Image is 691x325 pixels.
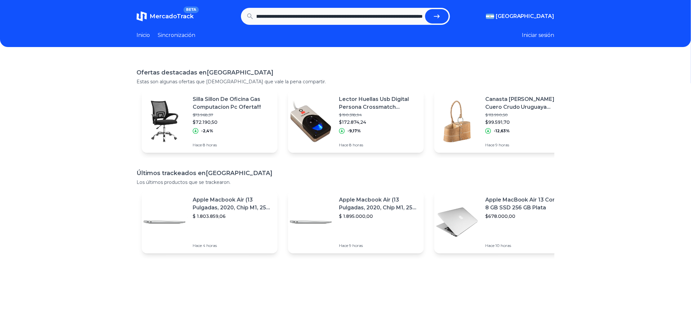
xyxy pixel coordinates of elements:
font: 9 horas [495,142,509,147]
font: Hace [193,243,202,248]
font: $ 190.318,94 [339,112,362,117]
img: MercadoTrack [137,11,147,22]
font: Ofertas destacadas en [137,69,207,76]
img: Imagen destacada [434,199,480,245]
font: BETA [186,8,196,12]
img: Imagen destacada [288,199,334,245]
font: 9 horas [349,243,363,248]
font: Hace [339,142,348,147]
a: Imagen destacadaLector Huellas Usb Digital Persona Crossmatch U.are.u4500$ 190.318,94$172.874,24-... [288,90,424,153]
a: Imagen destacadaSilla Sillon De Oficina Gas Computacion Pc Oferta!!!$73.968,37$72.190,50-2,4%Hace... [142,90,278,153]
font: $678.000,00 [485,213,515,219]
img: Argentina [486,14,494,19]
font: Últimos trackeados en [137,170,206,177]
font: $ 1.803.859,06 [193,213,226,219]
img: Imagen destacada [434,99,480,144]
font: Los últimos productos que se trackearon. [137,179,231,185]
font: $99.591,70 [485,119,510,125]
font: $ 113.990,50 [485,112,508,117]
button: [GEOGRAPHIC_DATA] [486,12,554,20]
font: Apple Macbook Air (13 Pulgadas, 2020, Chip M1, 256 Gb De Ssd, 8 Gb De Ram) - Plata [193,197,270,226]
a: Imagen destacadaApple Macbook Air (13 Pulgadas, 2020, Chip M1, 256 Gb De Ssd, 8 Gb De Ram) - Plat... [288,191,424,253]
font: 8 horas [349,142,363,147]
font: 4 horas [203,243,217,248]
font: Inicio [137,32,150,38]
font: Lector Huellas Usb Digital Persona Crossmatch U.are.u4500 [339,96,409,118]
font: Hace [485,243,494,248]
font: Apple Macbook Air (13 Pulgadas, 2020, Chip M1, 256 Gb De Ssd, 8 Gb De Ram) - Plata [339,197,416,226]
font: $73.968,37 [193,112,213,117]
font: 10 horas [495,243,511,248]
a: MercadoTrackBETA [137,11,194,22]
font: -9,17% [347,128,361,133]
a: Imagen destacadaApple MacBook Air 13 Core I5 ​​8 GB SSD 256 GB Plata$678.000,00Hace 10 horas [434,191,570,253]
img: Imagen destacada [142,199,187,245]
button: Iniciar sesión [522,31,554,39]
font: Hace [339,243,348,248]
font: Hace [485,142,494,147]
font: -2,4% [201,128,213,133]
font: 8 horas [203,142,217,147]
font: $ 1.895.000,00 [339,213,373,219]
font: [GEOGRAPHIC_DATA] [496,13,554,19]
a: Imagen destacadaApple Macbook Air (13 Pulgadas, 2020, Chip M1, 256 Gb De Ssd, 8 Gb De Ram) - Plat... [142,191,278,253]
font: -12,63% [494,128,510,133]
font: Hace [193,142,202,147]
font: $72.190,50 [193,119,217,125]
font: Sincronización [158,32,195,38]
a: Sincronización [158,31,195,39]
font: Estas son algunas ofertas que [DEMOGRAPHIC_DATA] que vale la pena compartir. [137,79,326,85]
font: Iniciar sesión [522,32,554,38]
font: Silla Sillon De Oficina Gas Computacion Pc Oferta!!! [193,96,261,110]
font: [GEOGRAPHIC_DATA] [206,170,272,177]
font: MercadoTrack [150,13,194,20]
font: Canasta [PERSON_NAME] Cuero Crudo Uruguaya Trenzada En Tiento Doble [485,96,556,118]
img: Imagen destacada [142,99,187,144]
a: Imagen destacadaCanasta [PERSON_NAME] Cuero Crudo Uruguaya Trenzada En Tiento Doble$ 113.990,50$9... [434,90,570,153]
font: Apple MacBook Air 13 Core I5 ​​8 GB SSD 256 GB Plata [485,197,565,211]
font: [GEOGRAPHIC_DATA] [207,69,273,76]
img: Imagen destacada [288,99,334,144]
font: $172.874,24 [339,119,366,125]
a: Inicio [137,31,150,39]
